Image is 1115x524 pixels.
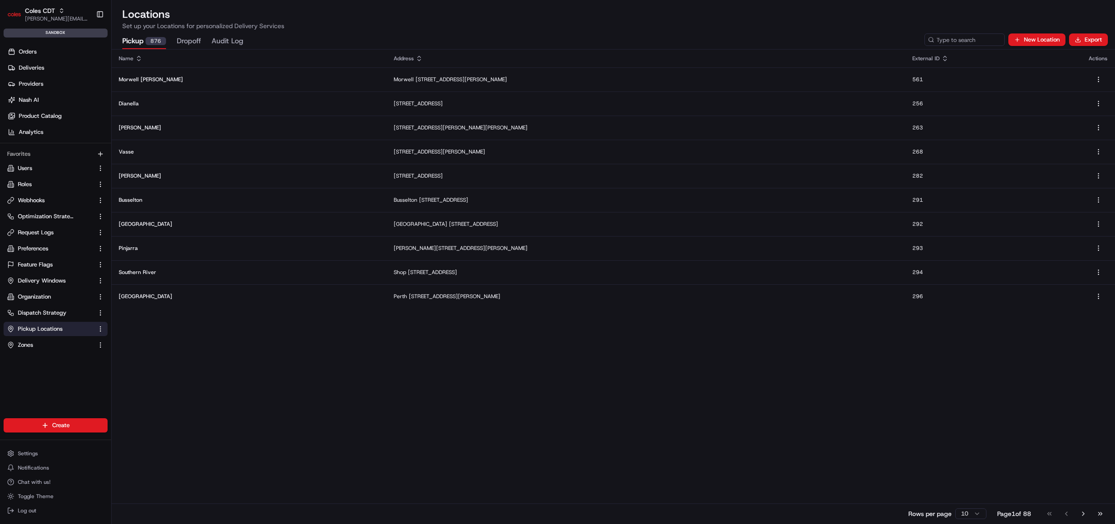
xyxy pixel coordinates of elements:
button: Request Logs [4,225,108,240]
span: Chat with us! [18,478,50,486]
span: Preferences [18,245,48,253]
div: Name [119,55,379,62]
a: Users [7,164,93,172]
p: 294 [912,269,1074,276]
img: Coles CDT [7,7,21,21]
button: Delivery Windows [4,274,108,288]
span: Product Catalog [19,112,62,120]
button: New Location [1008,33,1065,46]
a: Feature Flags [7,261,93,269]
span: Organization [18,293,51,301]
p: [GEOGRAPHIC_DATA] [119,220,379,228]
div: sandbox [4,29,108,37]
button: Settings [4,447,108,460]
p: 268 [912,148,1074,155]
p: 561 [912,76,1074,83]
span: Optimization Strategy [18,212,74,220]
p: Rows per page [908,509,952,518]
div: Address [394,55,898,62]
button: Log out [4,504,108,517]
span: Analytics [19,128,43,136]
span: Providers [19,80,43,88]
div: Actions [1089,55,1108,62]
button: Zones [4,338,108,352]
p: [GEOGRAPHIC_DATA] [STREET_ADDRESS] [394,220,898,228]
a: Optimization Strategy [7,212,93,220]
p: Vasse [119,148,379,155]
button: Pickup [122,34,166,49]
p: [PERSON_NAME][STREET_ADDRESS][PERSON_NAME] [394,245,898,252]
a: Deliveries [4,61,111,75]
button: Users [4,161,108,175]
p: [STREET_ADDRESS][PERSON_NAME][PERSON_NAME] [394,124,898,131]
p: [STREET_ADDRESS] [394,100,898,107]
div: External ID [912,55,1074,62]
div: 876 [146,37,166,45]
p: Morwell [PERSON_NAME] [119,76,379,83]
span: Webhooks [18,196,45,204]
a: Orders [4,45,111,59]
p: 296 [912,293,1074,300]
div: Favorites [4,147,108,161]
p: 291 [912,196,1074,204]
a: Roles [7,180,93,188]
p: 293 [912,245,1074,252]
span: Toggle Theme [18,493,54,500]
button: Chat with us! [4,476,108,488]
span: Users [18,164,32,172]
h2: Locations [122,7,1104,21]
p: 263 [912,124,1074,131]
p: Perth [STREET_ADDRESS][PERSON_NAME] [394,293,898,300]
p: Pinjarra [119,245,379,252]
a: Analytics [4,125,111,139]
button: Organization [4,290,108,304]
button: Dropoff [177,34,201,49]
button: Audit Log [212,34,243,49]
button: Toggle Theme [4,490,108,503]
p: [PERSON_NAME] [119,124,379,131]
a: Dispatch Strategy [7,309,93,317]
a: Delivery Windows [7,277,93,285]
button: Notifications [4,462,108,474]
span: Roles [18,180,32,188]
span: Delivery Windows [18,277,66,285]
a: Pickup Locations [7,325,93,333]
button: Export [1069,33,1108,46]
span: Nash AI [19,96,39,104]
span: Pickup Locations [18,325,62,333]
p: 282 [912,172,1074,179]
span: Notifications [18,464,49,471]
span: Feature Flags [18,261,53,269]
p: [STREET_ADDRESS] [394,172,898,179]
p: Busselton [STREET_ADDRESS] [394,196,898,204]
p: [PERSON_NAME] [119,172,379,179]
button: Preferences [4,241,108,256]
p: 292 [912,220,1074,228]
button: Feature Flags [4,258,108,272]
button: Create [4,418,108,433]
a: Providers [4,77,111,91]
span: Settings [18,450,38,457]
p: [GEOGRAPHIC_DATA] [119,293,379,300]
input: Type to search [924,33,1005,46]
a: Preferences [7,245,93,253]
button: Roles [4,177,108,191]
span: Create [52,421,70,429]
button: Optimization Strategy [4,209,108,224]
span: Zones [18,341,33,349]
p: Morwell [STREET_ADDRESS][PERSON_NAME] [394,76,898,83]
span: Dispatch Strategy [18,309,67,317]
p: Shop [STREET_ADDRESS] [394,269,898,276]
button: Coles CDTColes CDT[PERSON_NAME][EMAIL_ADDRESS][DOMAIN_NAME] [4,4,92,25]
p: Set up your Locations for personalized Delivery Services [122,21,1104,30]
button: [PERSON_NAME][EMAIL_ADDRESS][DOMAIN_NAME] [25,15,89,22]
a: Webhooks [7,196,93,204]
button: Coles CDT [25,6,55,15]
a: Organization [7,293,93,301]
span: Deliveries [19,64,44,72]
span: Orders [19,48,37,56]
button: Pickup Locations [4,322,108,336]
p: Busselton [119,196,379,204]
